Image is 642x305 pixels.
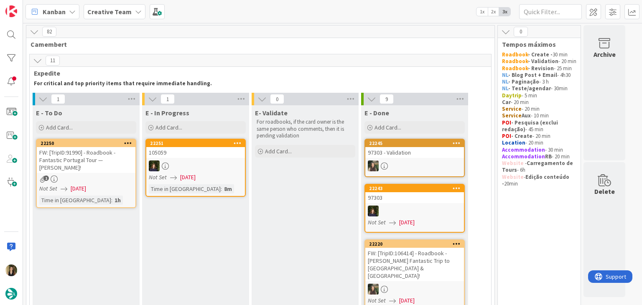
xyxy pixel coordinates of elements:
span: 1x [476,8,488,16]
div: 22220 [365,240,464,248]
img: avatar [5,288,17,300]
div: 22220 [369,241,464,247]
span: 9 [380,94,394,104]
strong: Accommodation [502,146,545,153]
p: - 30min [502,85,576,92]
div: Delete [594,186,615,196]
p: - 25 min [502,65,576,72]
strong: Location [502,139,525,146]
div: 22220FW: [TripID:106414] - Roadbook - [PERSON_NAME] Fantastic Trip to [GEOGRAPHIC_DATA] & [GEOGRA... [365,240,464,281]
div: 22245 [365,140,464,147]
strong: Accommodation [502,153,545,160]
b: Creative Team [87,8,132,16]
span: 82 [42,27,56,37]
div: 22250 [37,140,135,147]
strong: For critical and top priority items that require immediate handling. [34,80,212,87]
span: [DATE] [399,296,415,305]
span: Tempos máximos [502,40,570,48]
span: E - To Do [36,109,62,117]
div: 22250FW: [TripID:91990] - Roadbook - Fantastic Portugal Tour — [PERSON_NAME]! [37,140,135,173]
p: - 20 min [502,153,576,160]
img: Visit kanbanzone.com [5,5,17,17]
strong: Aux [522,112,531,119]
img: IG [368,160,379,171]
div: 2224597303 - Validation [365,140,464,158]
strong: Website [502,160,524,167]
div: Time in [GEOGRAPHIC_DATA] [149,184,221,193]
span: Camembert [31,40,484,48]
span: 1 [51,94,65,104]
strong: Roadbook [502,51,528,58]
div: FW: [TripID:106414] - Roadbook - [PERSON_NAME] Fantastic Trip to [GEOGRAPHIC_DATA] & [GEOGRAPHIC_... [365,248,464,281]
div: IG [365,160,464,171]
span: [DATE] [71,184,86,193]
div: 22250 [41,140,135,146]
div: IG [365,284,464,295]
strong: Website [502,173,524,180]
p: - 20 min [502,99,576,106]
strong: - Paginação [508,78,539,85]
span: E - Done [364,109,389,117]
img: MC [149,160,160,171]
span: 1 [160,94,175,104]
strong: Carregamento de Tours [502,160,574,173]
span: [DATE] [399,218,415,227]
p: - 20 min [502,106,576,112]
strong: NL [502,78,508,85]
a: 22250FW: [TripID:91990] - Roadbook - Fantastic Portugal Tour — [PERSON_NAME]!Not Set[DATE]Time in... [36,139,136,208]
span: Expedite [34,69,481,77]
i: Not Set [368,219,386,226]
i: Not Set [368,297,386,304]
div: 97303 - Validation [365,147,464,158]
strong: - Blog Post + Email [508,71,557,79]
div: FW: [TripID:91990] - Roadbook - Fantastic Portugal Tour — [PERSON_NAME]! [37,147,135,173]
span: 0 [514,27,528,37]
strong: POI [502,132,511,140]
strong: Car [502,99,511,106]
span: E- Validate [255,109,288,117]
strong: Service [502,112,522,119]
i: Not Set [149,173,167,181]
p: 30 min [502,51,576,58]
strong: Roadbook [502,58,528,65]
span: 3x [499,8,510,16]
p: - - 6h [502,160,576,174]
div: 2224397303 [365,185,464,203]
span: Add Card... [46,124,73,131]
p: - 3 h [502,79,576,85]
a: 2224397303MCNot Set[DATE] [364,184,465,233]
strong: RB [545,153,552,160]
strong: POI [502,119,511,126]
span: E - In Progress [145,109,189,117]
p: - 5 min [502,92,576,99]
div: 22243 [365,185,464,192]
span: : [111,196,112,205]
span: Support [18,1,38,11]
p: For roadbooks, if the card owner is the same person who comments, then it is pending validation [257,119,354,139]
div: MC [146,160,245,171]
strong: NL [502,71,508,79]
div: 97303 [365,192,464,203]
span: Add Card... [265,147,292,155]
div: 22245 [369,140,464,146]
strong: Edição conteúdo - [502,173,571,187]
strong: - Create - [528,51,553,58]
strong: Roadbook [502,65,528,72]
span: [DATE] [180,173,196,182]
p: - 20 min [502,58,576,65]
img: MC [368,206,379,216]
p: - 20 min [502,140,576,146]
span: 1 [43,175,49,181]
strong: Daytrip [502,92,522,99]
div: 8m [222,184,234,193]
div: 105059 [146,147,245,158]
input: Quick Filter... [519,4,582,19]
p: - 30 min [502,147,576,153]
strong: - Create [511,132,532,140]
p: - 4h30 [502,72,576,79]
i: Not Set [39,185,57,192]
a: 22251105059MCNot Set[DATE]Time in [GEOGRAPHIC_DATA]:8m [145,139,246,197]
strong: Service [502,105,522,112]
span: 0 [270,94,284,104]
div: 1h [112,196,123,205]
